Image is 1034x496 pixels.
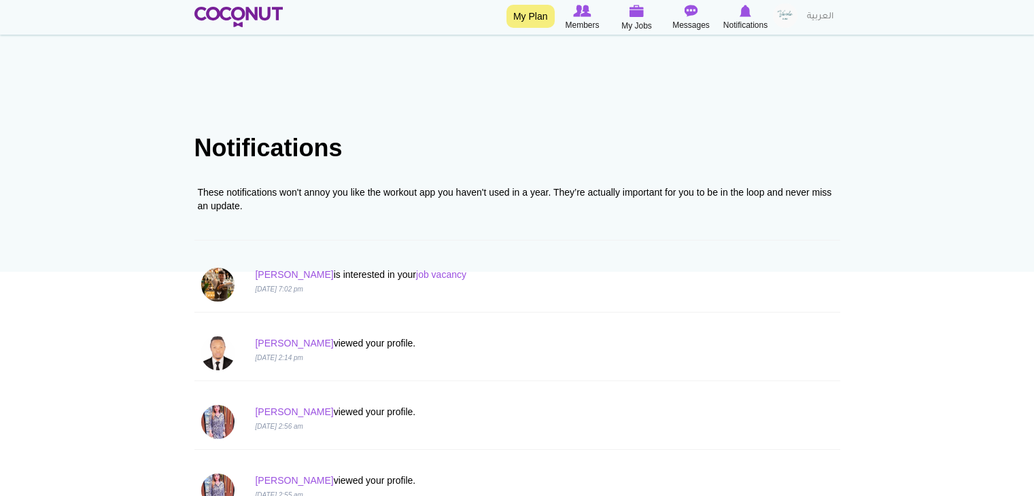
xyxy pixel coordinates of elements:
span: Members [565,18,599,32]
i: [DATE] 7:02 pm [255,285,303,293]
i: [DATE] 2:14 pm [255,354,303,361]
img: Browse Members [573,5,591,17]
p: is interested in your [255,268,670,281]
img: Home [194,7,283,27]
a: [PERSON_NAME] [255,269,333,280]
span: My Jobs [621,19,652,33]
a: [PERSON_NAME] [255,406,333,417]
a: job vacancy [416,269,466,280]
a: Browse Members Members [555,3,610,32]
a: العربية [800,3,840,31]
a: Messages Messages [664,3,719,32]
a: My Jobs My Jobs [610,3,664,33]
span: Notifications [723,18,768,32]
div: These notifications won't annoy you like the workout app you haven't used in a year. They’re actu... [198,185,837,213]
p: viewed your profile. [255,474,670,487]
a: Notifications Notifications [719,3,773,32]
a: [PERSON_NAME] [255,475,333,486]
h1: Notifications [194,135,840,162]
p: viewed your profile. [255,405,670,419]
a: My Plan [506,5,555,28]
a: [PERSON_NAME] [255,338,333,349]
span: Messages [672,18,710,32]
img: Notifications [740,5,751,17]
img: Messages [685,5,698,17]
img: My Jobs [630,5,644,17]
i: [DATE] 2:56 am [255,423,303,430]
p: viewed your profile. [255,336,670,350]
